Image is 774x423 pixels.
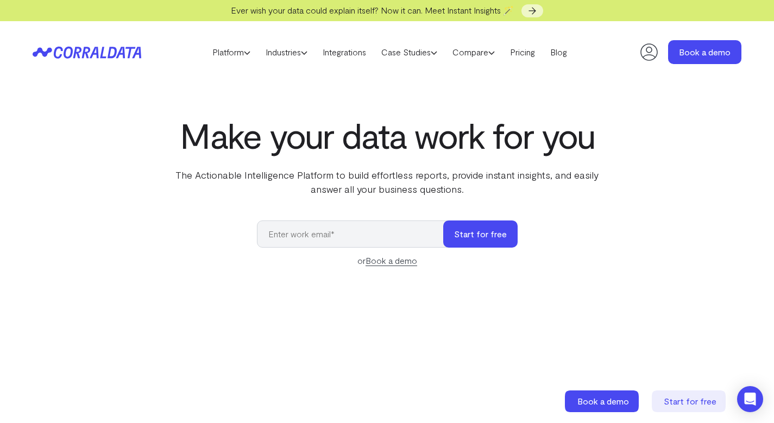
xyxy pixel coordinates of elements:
span: Book a demo [577,396,629,406]
input: Enter work email* [257,220,454,248]
div: Open Intercom Messenger [737,386,763,412]
a: Blog [543,44,575,60]
span: Ever wish your data could explain itself? Now it can. Meet Instant Insights 🪄 [231,5,514,15]
a: Pricing [502,44,543,60]
a: Integrations [315,44,374,60]
p: The Actionable Intelligence Platform to build effortless reports, provide instant insights, and e... [166,168,609,196]
a: Industries [258,44,315,60]
a: Book a demo [668,40,741,64]
a: Platform [205,44,258,60]
a: Book a demo [565,390,641,412]
a: Start for free [652,390,728,412]
a: Book a demo [366,255,417,266]
a: Case Studies [374,44,445,60]
div: or [257,254,518,267]
button: Start for free [443,220,518,248]
a: Compare [445,44,502,60]
h1: Make your data work for you [166,116,609,155]
span: Start for free [664,396,716,406]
